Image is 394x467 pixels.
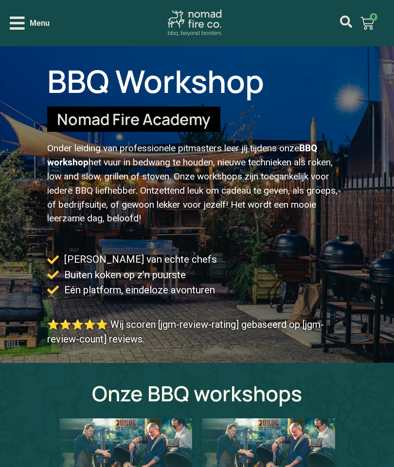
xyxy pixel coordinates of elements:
[10,15,50,32] div: Open/Close Menu
[62,283,215,298] span: Eén platform, eindeloze avonturen
[47,317,347,346] p: ⭐⭐⭐⭐⭐ Wij scoren [jgm-review-rating] gebaseerd op [jgm-review-count] reviews.
[62,252,217,267] span: [PERSON_NAME] van echte chefs
[59,383,335,404] h2: Onze BBQ workshops
[62,268,186,283] span: Buiten koken op z’n puurste
[57,111,211,127] h2: Nomad Fire Academy
[47,142,347,226] p: Onder leiding van professionele pitmasters leer jij tijdens onze het vuur in bedwang te houden, n...
[168,10,222,36] img: Nomad Fire Co
[47,66,347,97] h1: BBQ Workshop
[370,13,377,21] span: 0
[349,11,386,36] a: 0
[30,18,50,29] span: Menu
[340,16,352,28] a: mijn account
